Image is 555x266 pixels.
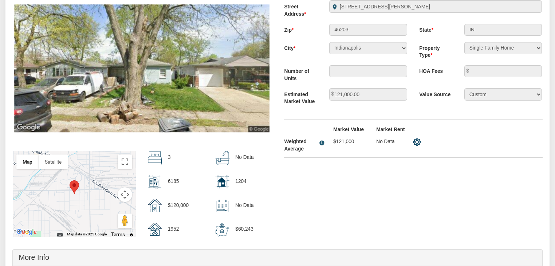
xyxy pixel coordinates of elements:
label: Value Source [413,88,458,98]
img: beds.svg [148,151,162,165]
p: $120,000 [168,199,189,212]
label: HOA Fees [413,65,458,75]
h4: More Info [19,254,536,262]
label: Estimated Market Value [278,88,323,105]
img: sold_date.svg [216,199,229,213]
img: year_built.svg [148,223,162,236]
button: Show street map [16,154,39,169]
button: Keyboard shortcuts [57,232,62,237]
img: 575873 [14,4,269,132]
img: down_payment.svg [216,223,229,237]
img: sold_price.svg [148,199,162,212]
p: 1204 [235,175,246,188]
label: Market Value [327,126,370,133]
label: State [413,24,458,34]
label: Street Address [278,0,323,17]
img: lot_size.svg [148,175,162,189]
button: Drag Pegman onto the map to open Street View [118,214,132,228]
div: Weighted Average [284,138,316,152]
button: Map camera controls [118,187,132,202]
img: home_size.svg [216,175,229,189]
p: No Data [235,151,253,164]
button: Show satellite imagery [39,154,68,169]
label: City [278,42,323,52]
img: bath.svg [216,151,229,165]
button: Toggle fullscreen view [118,154,132,169]
p: No Data [235,199,253,212]
a: Terms (opens in new tab) [111,231,125,237]
p: 3 [168,151,171,164]
label: Property Type [413,42,458,59]
a: Report errors in the road map or imagery to Google [129,231,134,237]
label: Market Rent [370,126,413,133]
label: Zip [278,24,323,34]
p: No Data [376,138,407,145]
img: settings.png [413,138,421,146]
label: Number of Units [278,65,323,82]
p: 6185 [168,175,179,188]
p: 1952 [168,223,179,236]
img: Google [15,227,39,237]
div: Marker [70,180,79,194]
p: $121,000 [333,138,364,145]
a: Open this area in Google Maps (opens a new window) [15,227,39,237]
p: $60,243 [235,223,253,236]
span: Map data ©2025 Google [67,232,107,236]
